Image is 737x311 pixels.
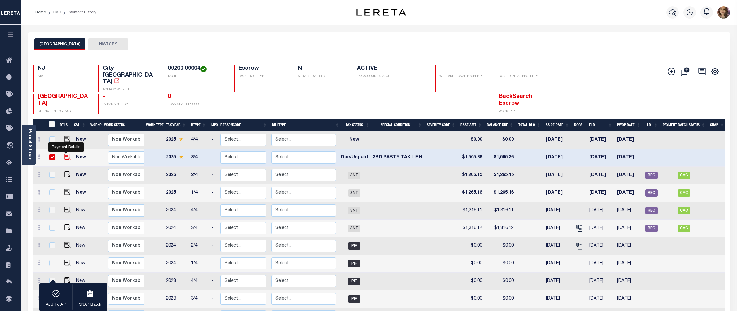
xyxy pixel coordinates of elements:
a: REC [645,226,658,230]
h4: N [298,65,345,72]
td: - [209,273,218,290]
td: [DATE] [587,131,615,149]
td: $1,265.16 [485,184,516,202]
td: - [209,255,218,273]
th: As of Date: activate to sort column ascending [543,119,572,131]
h4: ACTIVE [357,65,428,72]
td: [DATE] [543,237,572,255]
button: [GEOGRAPHIC_DATA] [34,38,85,50]
p: TAX ID [168,74,227,79]
td: - [209,149,218,167]
td: [DATE] [587,273,615,290]
td: [DATE] [543,202,572,220]
td: $1,316.12 [458,220,485,237]
td: - [209,237,218,255]
span: - [439,66,442,71]
td: [DATE] [615,220,643,237]
div: Payment Details [48,142,84,152]
td: [DATE] [587,255,615,273]
th: MPO [209,119,218,131]
td: [DATE] [587,167,615,184]
img: Star.svg [179,137,183,141]
span: - [103,94,105,99]
td: 2024 [164,237,189,255]
td: $0.00 [485,255,516,273]
img: logo-dark.svg [356,9,406,16]
td: $1,316.12 [485,220,516,237]
th: &nbsp; [45,119,58,131]
img: check-icon-green.svg [200,66,207,72]
td: $0.00 [458,131,485,149]
p: IN BANKRUPTCY [103,102,156,107]
span: PIF [348,295,360,303]
span: SNT [348,207,360,214]
td: [DATE] [615,167,643,184]
p: AGENCY WEBSITE [103,87,156,92]
td: [DATE] [615,184,643,202]
td: [DATE] [543,131,572,149]
td: 3/4 [189,220,209,237]
td: 2024 [164,220,189,237]
td: 4/4 [189,273,209,290]
span: CAC [678,172,690,179]
td: - [209,184,218,202]
td: New [74,220,91,237]
td: [DATE] [543,255,572,273]
td: [DATE] [587,149,615,167]
th: Docs [572,119,587,131]
a: CAC [678,208,690,213]
i: travel_explore [6,142,16,150]
a: CAC [678,173,690,177]
td: 2025 [164,149,189,167]
th: Balance Due: activate to sort column ascending [484,119,516,131]
span: BackSearch Escrow [499,94,532,106]
a: REC [645,208,658,213]
td: $1,505.36 [485,149,516,167]
a: CAC [678,226,690,230]
td: [DATE] [615,273,643,290]
span: REC [645,225,658,232]
span: PIF [348,260,360,267]
td: $1,505.36 [458,149,485,167]
td: [DATE] [615,131,643,149]
td: [DATE] [543,149,572,167]
td: New [338,131,370,149]
td: - [209,167,218,184]
th: BillType: activate to sort column ascending [269,119,342,131]
h4: NJ [38,65,91,72]
th: Tax Year: activate to sort column ascending [164,119,189,131]
td: - [209,220,218,237]
a: OMS [53,11,61,14]
td: - [209,290,218,308]
td: New [74,149,91,167]
td: 1/4 [189,184,209,202]
span: REC [645,207,658,214]
td: - [209,202,218,220]
td: [DATE] [615,237,643,255]
th: ReasonCode: activate to sort column ascending [218,119,270,131]
td: New [74,184,91,202]
h4: City - [GEOGRAPHIC_DATA] [103,65,156,85]
td: $0.00 [485,131,516,149]
th: Tax Status: activate to sort column ascending [342,119,372,131]
td: New [74,273,91,290]
td: 2025 [164,167,189,184]
td: [DATE] [615,255,643,273]
td: $0.00 [485,290,516,308]
p: Add To AIP [46,302,66,308]
p: WORK TYPE [499,109,552,114]
li: Payment History [61,10,96,15]
th: &nbsp;&nbsp;&nbsp;&nbsp;&nbsp;&nbsp;&nbsp;&nbsp;&nbsp;&nbsp; [33,119,45,131]
td: $0.00 [458,273,485,290]
th: Work Status [102,119,144,131]
p: TAX ACCOUNT STATUS [357,74,428,79]
td: $0.00 [458,255,485,273]
td: [DATE] [543,167,572,184]
p: LOAN SEVERITY CODE [168,102,227,107]
td: $1,265.16 [458,184,485,202]
th: Payment Batch Status: activate to sort column ascending [660,119,708,131]
th: LD: activate to sort column ascending [643,119,660,131]
td: 2025 [164,184,189,202]
span: PIF [348,242,360,250]
a: REC [645,173,658,177]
